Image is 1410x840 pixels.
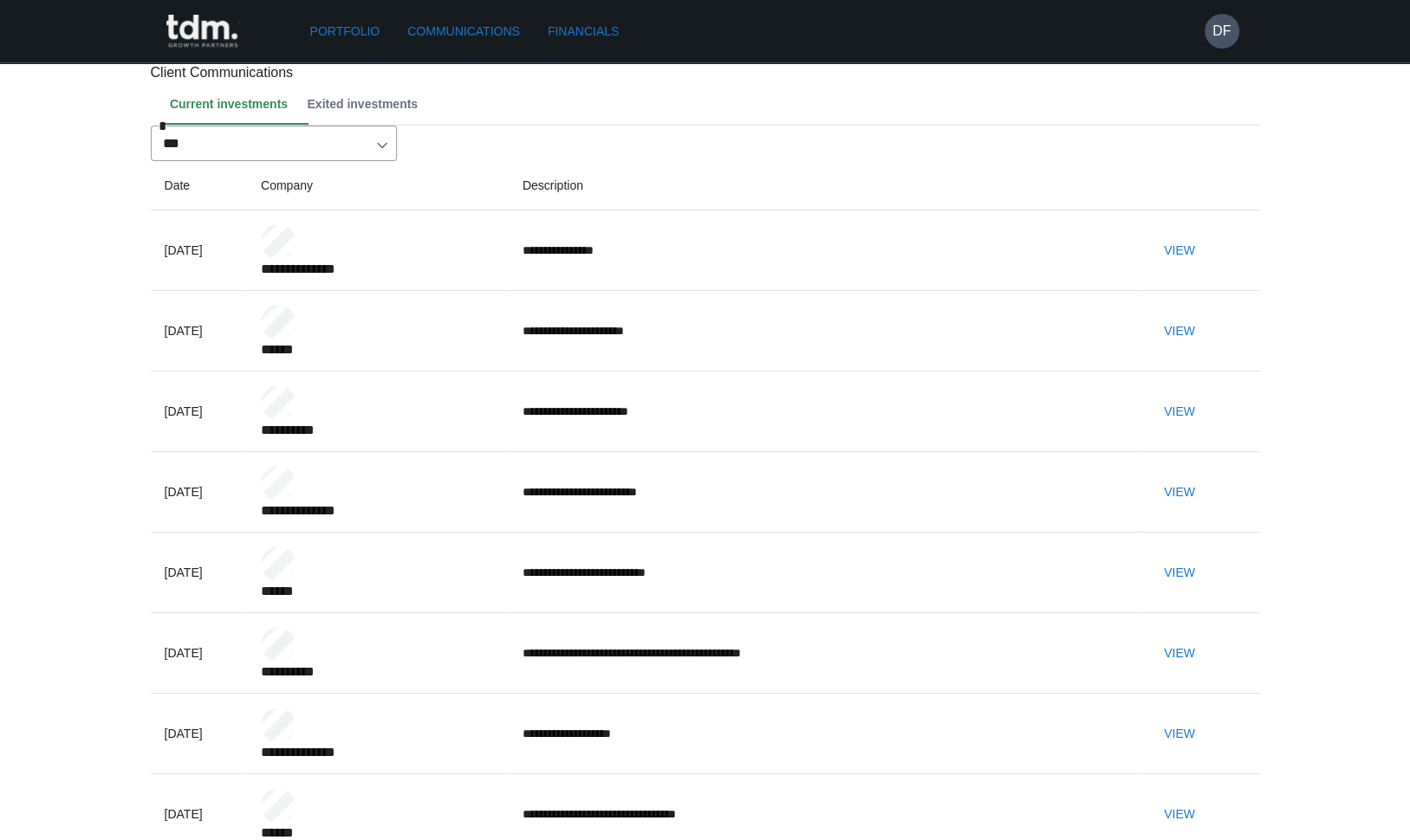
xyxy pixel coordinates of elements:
[1152,235,1207,267] button: View
[151,613,247,694] td: [DATE]
[302,83,432,125] button: Exited investments
[1152,798,1207,830] button: View
[165,83,302,125] button: Current investments
[400,16,527,48] a: Communications
[303,16,387,48] a: Portfolio
[151,62,1260,83] p: Client Communications
[151,161,247,210] th: Date
[151,452,247,533] td: [DATE]
[151,372,247,452] td: [DATE]
[509,161,1138,210] th: Description
[151,291,247,372] td: [DATE]
[1152,557,1207,589] button: View
[1152,396,1207,428] button: View
[151,533,247,613] td: [DATE]
[151,210,247,291] td: [DATE]
[151,694,247,774] td: [DATE]
[247,161,509,210] th: Company
[1152,718,1207,750] button: View
[1152,637,1207,669] button: View
[1152,315,1207,347] button: View
[1212,21,1231,42] h6: DF
[165,83,1260,125] div: Client notes tab
[541,16,626,48] a: Financials
[1152,476,1207,508] button: View
[1205,14,1239,48] button: DF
